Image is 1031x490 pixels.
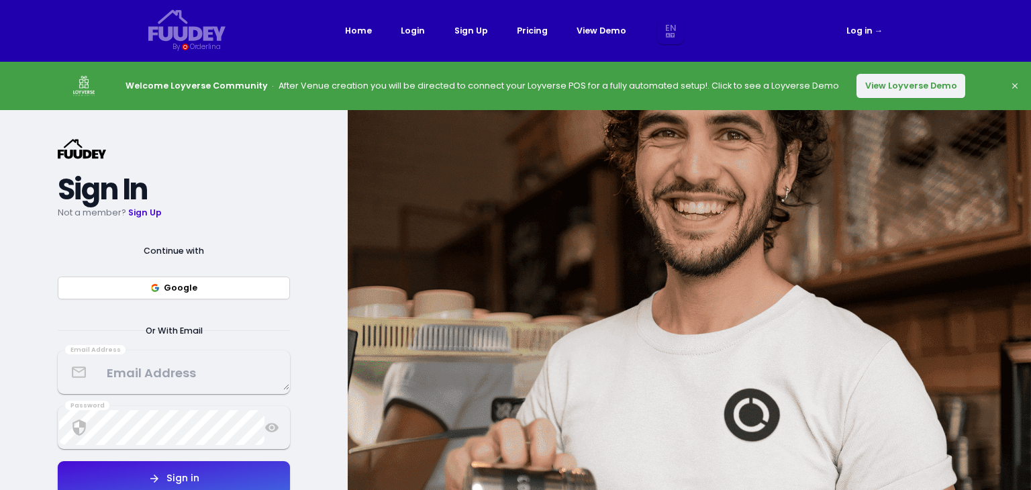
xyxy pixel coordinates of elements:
[148,9,226,42] svg: {/* Added fill="currentColor" here */} {/* This rectangle defines the background. Its explicit fi...
[401,23,425,38] a: Login
[130,244,219,258] span: Continue with
[846,23,883,38] a: Log in
[173,42,181,52] div: By
[65,345,125,354] div: Email Address
[345,23,372,38] a: Home
[875,25,883,36] span: →
[58,139,106,159] svg: {/* Added fill="currentColor" here */} {/* This rectangle defines the background. Its explicit fi...
[856,74,965,98] button: View Loyverse Demo
[58,205,290,220] p: Not a member?
[190,42,221,52] div: Orderlina
[65,401,109,410] div: Password
[454,23,488,38] a: Sign Up
[128,207,162,218] a: Sign Up
[126,79,839,93] p: After Venue creation you will be directed to connect your Loyverse POS for a fully automated setu...
[517,23,548,38] a: Pricing
[58,179,290,200] h2: Sign In
[160,473,199,483] div: Sign in
[577,23,626,38] a: View Demo
[126,80,268,91] strong: Welcome Loyverse Community
[58,277,290,299] button: Google
[131,324,217,338] span: Or With Email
